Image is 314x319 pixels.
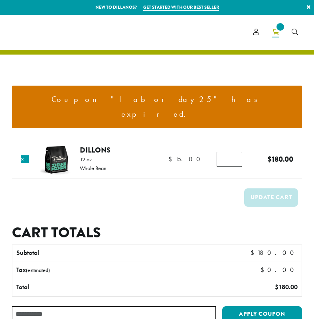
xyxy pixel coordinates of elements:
li: Coupon "laborday25" has expired. [18,92,296,122]
th: Tax [12,262,218,279]
bdi: 180.00 [251,249,298,257]
bdi: 0.00 [261,266,298,274]
input: Product quantity [217,152,242,167]
a: Dillons [80,145,111,155]
bdi: 180.00 [275,283,298,291]
a: Get started with our best seller [143,4,219,11]
th: Total [12,279,186,296]
span: $ [168,155,175,163]
span: $ [261,266,267,274]
span: $ [275,283,278,291]
bdi: 15.00 [168,155,204,163]
span: $ [251,249,257,257]
p: Whole Bean [80,165,107,171]
a: Remove this item [21,155,29,163]
small: (estimated) [26,267,50,274]
button: Update cart [244,188,298,206]
th: Subtotal [12,245,186,262]
p: 12 oz [80,157,107,162]
img: Dillons [39,143,73,177]
bdi: 180.00 [268,154,293,164]
h2: Cart totals [12,224,302,241]
a: Search [285,25,304,39]
span: $ [268,154,272,164]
